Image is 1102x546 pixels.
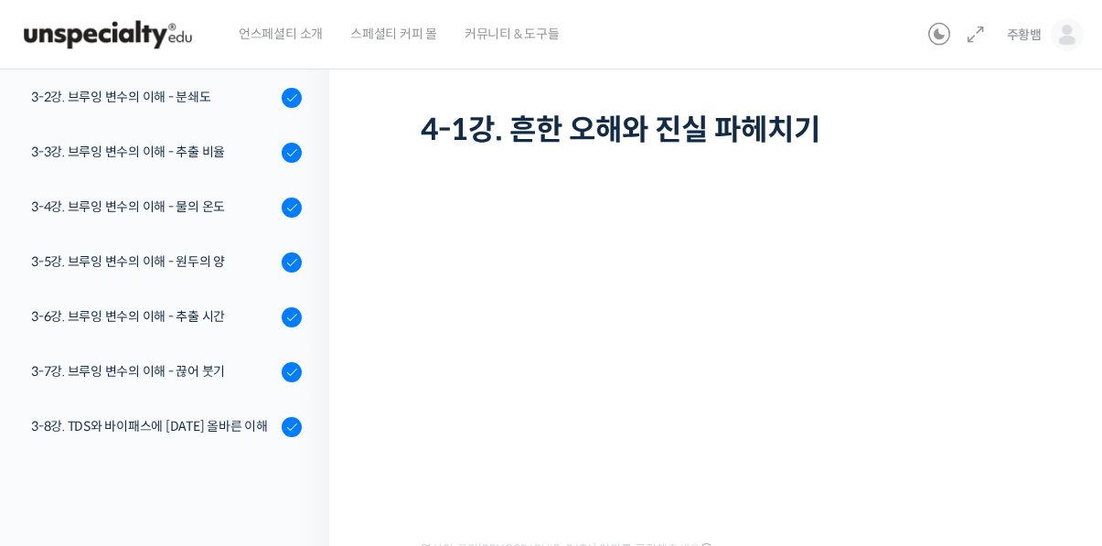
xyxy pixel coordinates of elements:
[236,394,351,440] a: 설정
[167,423,189,437] span: 대화
[421,112,1020,147] h1: 4-1강. 흔한 오해와 진실 파헤치기
[31,252,276,272] div: 3-5강. 브루잉 변수의 이해 - 원두의 양
[31,306,276,327] div: 3-6강. 브루잉 변수의 이해 - 추출 시간
[31,197,276,217] div: 3-4강. 브루잉 변수의 이해 - 물의 온도
[31,361,276,381] div: 3-7강. 브루잉 변수의 이해 - 끊어 붓기
[283,422,305,436] span: 설정
[1007,27,1042,43] span: 주황뱀
[31,142,276,162] div: 3-3강. 브루잉 변수의 이해 - 추출 비율
[5,394,121,440] a: 홈
[121,394,236,440] a: 대화
[58,422,69,436] span: 홈
[31,87,276,107] div: 3-2강. 브루잉 변수의 이해 - 분쇄도
[31,416,276,436] div: 3-8강. TDS와 바이패스에 [DATE] 올바른 이해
